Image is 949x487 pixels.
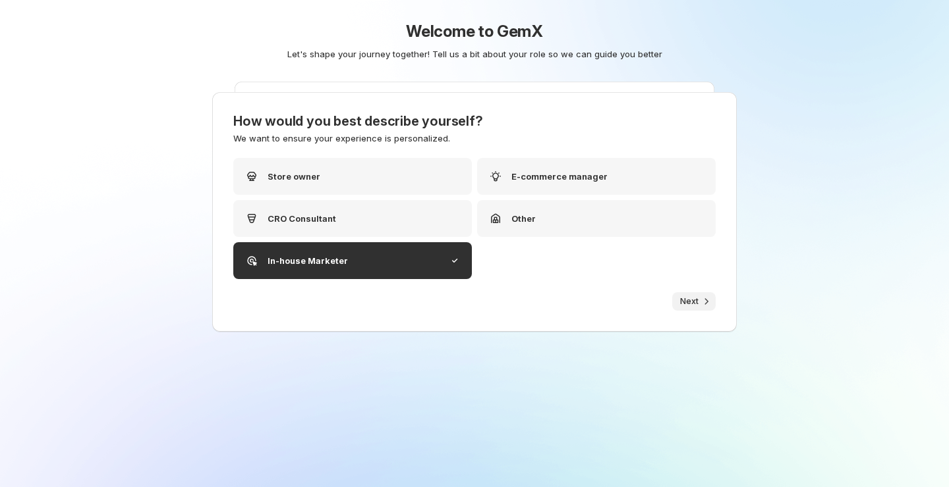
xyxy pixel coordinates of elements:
[511,170,608,183] p: E-commerce manager
[511,212,536,225] p: Other
[268,170,320,183] p: Store owner
[233,113,716,129] h3: How would you best describe yourself?
[161,21,788,42] h1: Welcome to GemX
[672,292,716,311] button: Next
[268,212,336,225] p: CRO Consultant
[167,47,782,61] p: Let's shape your journey together! Tell us a bit about your role so we can guide you better
[680,296,699,307] span: Next
[268,254,348,267] p: In-house Marketer
[233,133,450,143] span: We want to ensure your experience is personalized.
